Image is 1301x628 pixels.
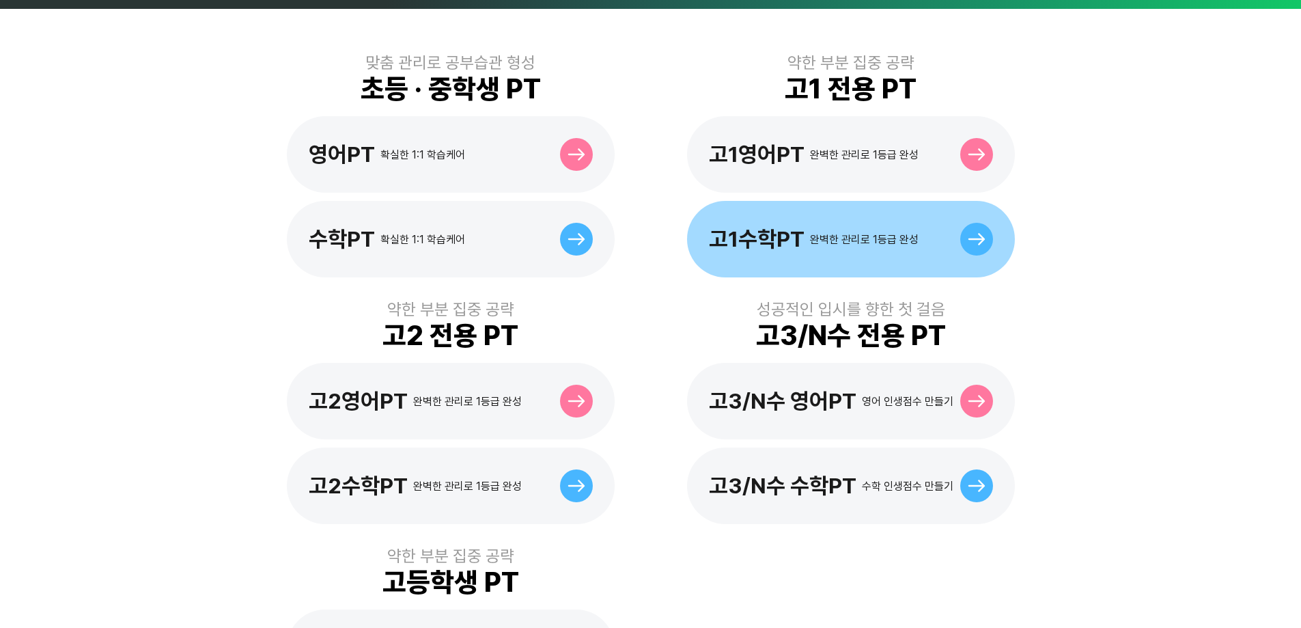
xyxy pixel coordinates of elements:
[382,319,518,352] div: 고2 전용 PT
[787,53,914,72] div: 약한 부분 집중 공략
[785,72,917,105] div: 고1 전용 PT
[413,480,522,493] div: 완벽한 관리로 1등급 완성
[382,566,519,599] div: 고등학생 PT
[810,233,919,246] div: 완벽한 관리로 1등급 완성
[709,226,805,252] div: 고1수학PT
[709,141,805,167] div: 고1영어PT
[413,395,522,408] div: 완벽한 관리로 1등급 완성
[309,388,408,414] div: 고2영어PT
[757,299,945,319] div: 성공적인 입시를 향한 첫 걸음
[361,72,541,105] div: 초등 · 중학생 PT
[380,148,465,161] div: 확실한 1:1 학습케어
[810,148,919,161] div: 완벽한 관리로 1등급 완성
[862,395,953,408] div: 영어 인생점수 만들기
[862,480,953,493] div: 수학 인생점수 만들기
[380,233,465,246] div: 확실한 1:1 학습케어
[387,546,514,566] div: 약한 부분 집중 공략
[309,141,375,167] div: 영어PT
[709,473,856,499] div: 고3/N수 수학PT
[387,299,514,319] div: 약한 부분 집중 공략
[309,473,408,499] div: 고2수학PT
[756,319,946,352] div: 고3/N수 전용 PT
[709,388,856,414] div: 고3/N수 영어PT
[365,53,535,72] div: 맞춤 관리로 공부습관 형성
[309,226,375,252] div: 수학PT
